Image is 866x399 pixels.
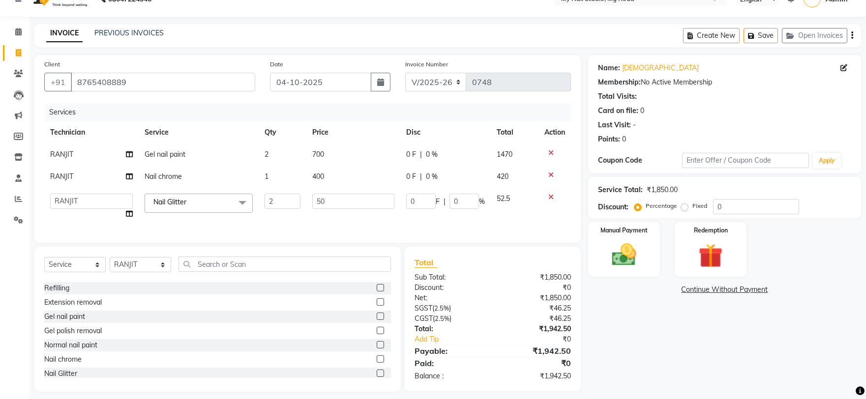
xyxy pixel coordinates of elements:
[538,121,571,143] th: Action
[813,153,841,168] button: Apply
[682,153,809,168] input: Enter Offer / Coupon Code
[600,226,648,235] label: Manual Payment
[407,313,493,324] div: ( )
[44,283,69,293] div: Refilling
[312,150,324,159] span: 700
[420,171,422,182] span: |
[691,241,730,271] img: _gift.svg
[145,150,185,159] span: Gel nail paint
[598,91,637,102] div: Total Visits:
[407,283,493,293] div: Discount:
[598,120,631,130] div: Last Visit:
[646,201,677,210] label: Percentage
[44,369,77,379] div: Nail Glitter
[94,28,164,37] a: PREVIOUS INVOICES
[598,63,620,73] div: Name:
[694,226,728,235] label: Redemption
[598,185,643,195] div: Service Total:
[306,121,400,143] th: Price
[598,155,683,166] div: Coupon Code
[407,293,493,303] div: Net:
[622,63,699,73] a: [DEMOGRAPHIC_DATA]
[44,60,60,69] label: Client
[647,185,678,195] div: ₹1,850.00
[497,194,510,203] span: 52.5
[406,149,416,160] span: 0 F
[493,283,578,293] div: ₹0
[407,272,493,283] div: Sub Total:
[50,150,73,159] span: RANJIT
[44,312,85,322] div: Gel nail paint
[493,324,578,334] div: ₹1,942.50
[44,121,139,143] th: Technician
[493,345,578,357] div: ₹1,942.50
[400,121,491,143] th: Disc
[598,77,851,87] div: No Active Membership
[45,103,578,121] div: Services
[598,134,620,144] div: Points:
[139,121,259,143] th: Service
[598,202,628,212] div: Discount:
[259,121,307,143] th: Qty
[493,293,578,303] div: ₹1,850.00
[405,60,448,69] label: Invoice Number
[493,303,578,313] div: ₹46.25
[44,297,102,308] div: Extension removal
[153,198,186,206] span: Nail Glitter
[407,324,493,334] div: Total:
[497,150,512,159] span: 1470
[622,134,626,144] div: 0
[415,304,432,313] span: SGST
[407,357,493,369] div: Paid:
[407,371,493,381] div: Balance :
[415,314,433,323] span: CGST
[493,272,578,283] div: ₹1,850.00
[179,256,391,272] input: Search or Scan
[493,371,578,381] div: ₹1,942.50
[71,73,255,91] input: Search by Name/Mobile/Email/Code
[407,334,507,344] a: Add Tip
[44,354,82,365] div: Nail chrome
[46,25,83,42] a: INVOICE
[44,73,72,91] button: +91
[415,257,437,268] span: Total
[420,149,422,160] span: |
[435,314,449,322] span: 2.5%
[692,201,707,210] label: Fixed
[186,198,191,206] a: x
[744,28,778,43] button: Save
[50,172,73,181] span: RANJIT
[491,121,538,143] th: Total
[44,326,102,336] div: Gel polish removal
[683,28,740,43] button: Create New
[598,106,638,116] div: Card on file:
[633,120,636,130] div: -
[407,345,493,357] div: Payable:
[265,172,269,181] span: 1
[406,171,416,182] span: 0 F
[270,60,283,69] label: Date
[493,357,578,369] div: ₹0
[444,197,446,207] span: |
[407,303,493,313] div: ( )
[265,150,269,159] span: 2
[145,172,182,181] span: Nail chrome
[312,172,324,181] span: 400
[782,28,847,43] button: Open Invoices
[507,334,578,344] div: ₹0
[497,172,508,181] span: 420
[426,149,438,160] span: 0 %
[434,304,449,312] span: 2.5%
[426,171,438,182] span: 0 %
[436,197,440,207] span: F
[604,241,644,269] img: _cash.svg
[640,106,644,116] div: 0
[479,197,485,207] span: %
[493,313,578,324] div: ₹46.25
[590,285,859,295] a: Continue Without Payment
[44,340,97,350] div: Normal nail paint
[598,77,641,87] div: Membership:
